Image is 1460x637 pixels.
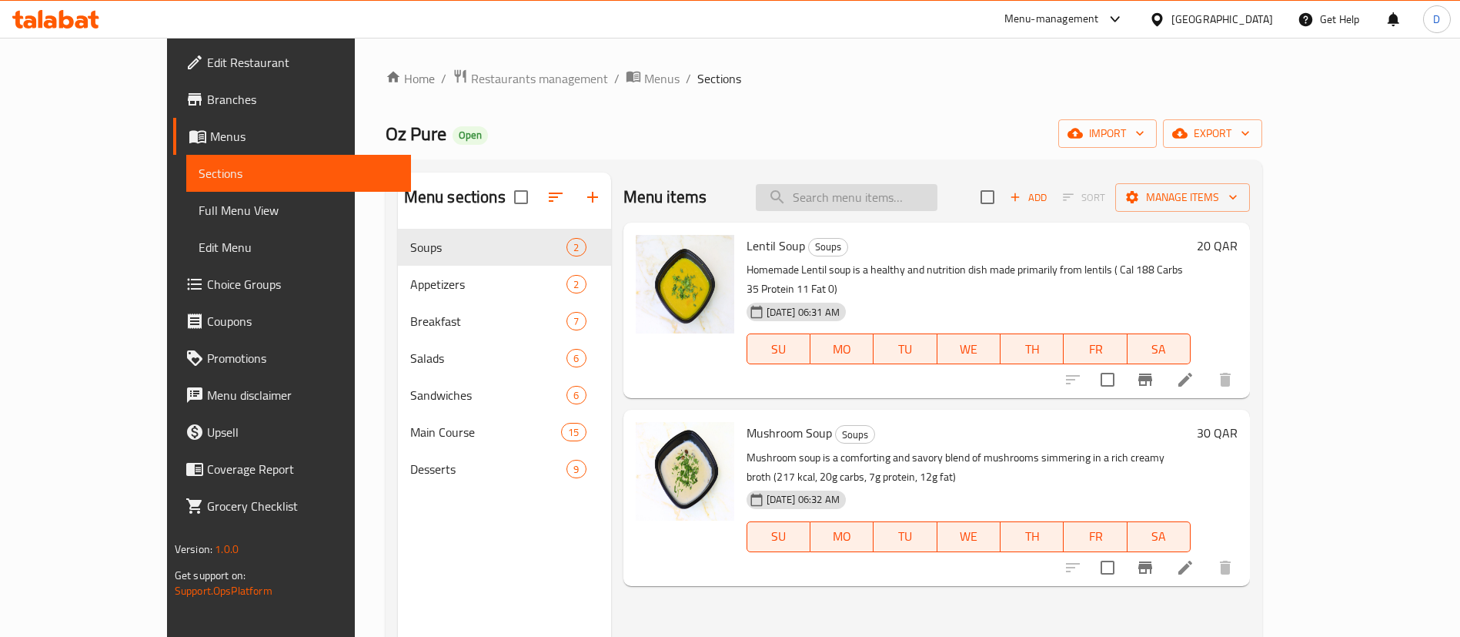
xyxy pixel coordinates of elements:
div: Sandwiches [410,386,567,404]
div: Appetizers2 [398,266,611,303]
div: Breakfast7 [398,303,611,340]
div: items [566,238,586,256]
div: items [566,460,586,478]
button: WE [937,521,1001,552]
input: search [756,184,937,211]
div: Menu-management [1004,10,1099,28]
a: Branches [173,81,411,118]
button: MO [810,334,874,364]
div: Soups [410,238,567,256]
div: Sandwiches6 [398,377,611,414]
h2: Menu items [623,186,707,209]
div: Soups2 [398,229,611,266]
span: Appetizers [410,275,567,293]
span: Salads [410,349,567,367]
span: 6 [567,388,585,403]
div: Main Course15 [398,414,611,451]
span: WE [944,338,994,360]
h6: 30 QAR [1197,422,1238,444]
button: MO [810,521,874,552]
div: items [561,423,586,441]
div: Desserts9 [398,451,611,488]
span: Menus [210,127,399,146]
span: 7 [567,314,585,329]
a: Grocery Checklist [173,488,411,525]
span: [DATE] 06:32 AM [760,492,846,507]
span: Menus [644,69,680,88]
a: Coupons [173,303,411,340]
span: [DATE] 06:31 AM [760,305,846,320]
span: Lentil Soup [747,234,805,257]
div: [GEOGRAPHIC_DATA] [1171,11,1273,28]
span: Grocery Checklist [207,497,399,515]
li: / [441,69,446,88]
button: Branch-specific-item [1127,549,1164,586]
button: TH [1001,521,1064,552]
span: Edit Restaurant [207,53,399,72]
span: Promotions [207,349,399,367]
span: Add item [1004,186,1053,210]
a: Full Menu View [186,192,411,229]
button: SU [747,521,810,552]
span: TH [1007,525,1057,548]
button: Branch-specific-item [1127,361,1164,398]
div: Soups [835,425,875,444]
button: Add section [574,179,611,216]
span: Sections [697,69,741,88]
button: Add [1004,186,1053,210]
img: Mushroom Soup [636,422,734,521]
a: Menus [626,69,680,89]
span: Sections [199,164,399,183]
button: delete [1207,361,1244,398]
span: D [1433,11,1440,28]
span: Sort sections [537,179,574,216]
div: items [566,312,586,330]
a: Upsell [173,414,411,451]
span: Select to update [1091,364,1124,396]
nav: breadcrumb [386,69,1262,89]
span: Soups [809,238,847,256]
span: MO [817,525,867,548]
span: 2 [567,277,585,292]
div: Open [453,126,488,145]
span: export [1175,124,1250,143]
li: / [614,69,620,88]
div: items [566,349,586,367]
button: export [1163,119,1262,148]
button: SU [747,334,810,364]
span: SA [1134,338,1184,360]
span: TU [880,525,930,548]
span: 6 [567,351,585,366]
span: 2 [567,240,585,255]
span: TU [880,338,930,360]
span: 15 [562,425,585,440]
p: Homemade Lentil soup is a healthy and nutrition dish made primarily from lentils ( Cal 188 Carbs ... [747,260,1191,299]
a: Promotions [173,340,411,377]
div: Desserts [410,460,567,478]
div: Salads6 [398,340,611,377]
span: FR [1070,338,1121,360]
span: Coupons [207,312,399,330]
span: Upsell [207,423,399,441]
span: WE [944,525,994,548]
span: Open [453,129,488,142]
button: SA [1128,334,1191,364]
a: Menus [173,118,411,155]
span: TH [1007,338,1057,360]
span: Version: [175,539,212,559]
button: TH [1001,334,1064,364]
span: Main Course [410,423,562,441]
div: items [566,386,586,404]
a: Restaurants management [453,69,608,89]
span: Manage items [1128,188,1238,207]
span: Restaurants management [471,69,608,88]
span: Select to update [1091,552,1124,584]
span: Coverage Report [207,460,399,478]
span: Branches [207,90,399,109]
a: Support.OpsPlatform [175,581,272,601]
span: 1.0.0 [215,539,239,559]
span: SU [753,525,804,548]
a: Choice Groups [173,266,411,303]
